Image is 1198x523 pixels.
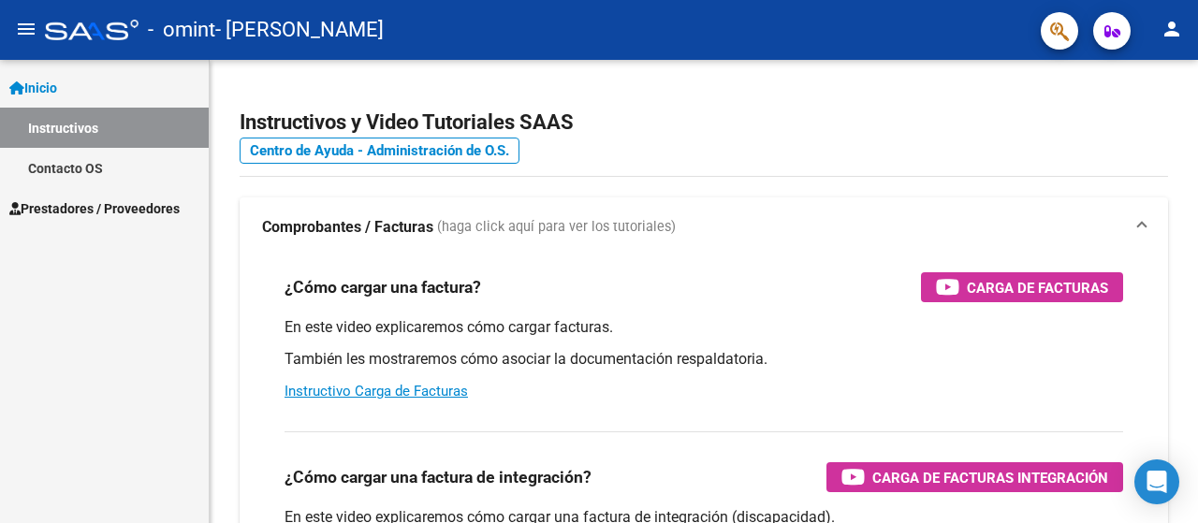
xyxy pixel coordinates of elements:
[215,9,384,51] span: - [PERSON_NAME]
[15,18,37,40] mat-icon: menu
[872,466,1108,489] span: Carga de Facturas Integración
[240,138,519,164] a: Centro de Ayuda - Administración de O.S.
[285,274,481,300] h3: ¿Cómo cargar una factura?
[967,276,1108,299] span: Carga de Facturas
[285,349,1123,370] p: También les mostraremos cómo asociar la documentación respaldatoria.
[285,383,468,400] a: Instructivo Carga de Facturas
[921,272,1123,302] button: Carga de Facturas
[262,217,433,238] strong: Comprobantes / Facturas
[437,217,676,238] span: (haga click aquí para ver los tutoriales)
[240,105,1168,140] h2: Instructivos y Video Tutoriales SAAS
[1161,18,1183,40] mat-icon: person
[285,464,592,490] h3: ¿Cómo cargar una factura de integración?
[148,9,215,51] span: - omint
[1134,459,1179,504] div: Open Intercom Messenger
[9,78,57,98] span: Inicio
[240,197,1168,257] mat-expansion-panel-header: Comprobantes / Facturas (haga click aquí para ver los tutoriales)
[285,317,1123,338] p: En este video explicaremos cómo cargar facturas.
[826,462,1123,492] button: Carga de Facturas Integración
[9,198,180,219] span: Prestadores / Proveedores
